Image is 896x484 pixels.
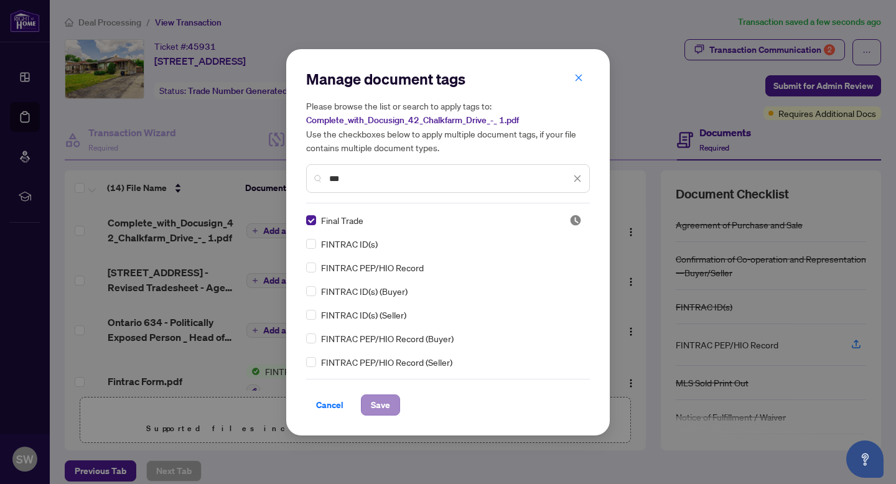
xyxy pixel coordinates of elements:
[321,355,452,369] span: FINTRAC PEP/HIO Record (Seller)
[573,174,582,183] span: close
[569,214,582,226] img: status
[316,395,343,415] span: Cancel
[306,394,353,416] button: Cancel
[306,99,590,154] h5: Please browse the list or search to apply tags to: Use the checkboxes below to apply multiple doc...
[371,395,390,415] span: Save
[306,114,519,126] span: Complete_with_Docusign_42_Chalkfarm_Drive_-_ 1.pdf
[846,440,884,478] button: Open asap
[361,394,400,416] button: Save
[574,73,583,82] span: close
[321,237,378,251] span: FINTRAC ID(s)
[306,69,590,89] h2: Manage document tags
[321,308,406,322] span: FINTRAC ID(s) (Seller)
[569,214,582,226] span: Pending Review
[321,284,408,298] span: FINTRAC ID(s) (Buyer)
[321,332,454,345] span: FINTRAC PEP/HIO Record (Buyer)
[321,213,363,227] span: Final Trade
[321,261,424,274] span: FINTRAC PEP/HIO Record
